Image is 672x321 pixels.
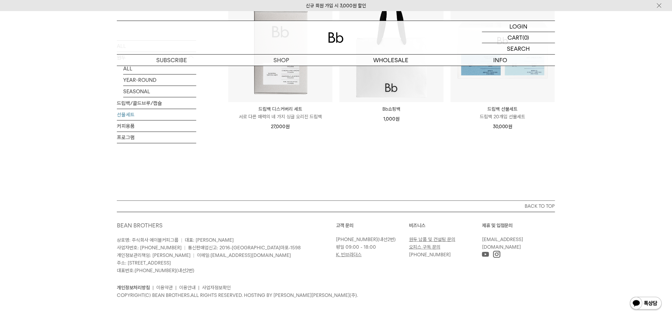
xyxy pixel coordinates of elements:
a: 드립백 선물세트 드립백 20개입 선물세트 [451,105,555,121]
a: LOGIN [482,21,555,32]
a: 이용안내 [179,285,196,291]
p: LOGIN [510,21,528,32]
a: Bb쇼핑백 [339,105,444,113]
span: 원 [286,124,290,129]
span: | [184,245,185,251]
p: 평일 09:00 - 18:00 [336,243,406,251]
span: 대표: [PERSON_NAME] [185,237,234,243]
li: | [175,284,177,292]
p: 드립백 20개입 선물세트 [451,113,555,121]
span: 이메일: [197,252,291,258]
span: 대표번호: (내선2번) [117,268,194,273]
a: 커피용품 [117,121,196,132]
p: (내선2번) [336,236,406,243]
p: 서로 다른 매력의 네 가지 싱글 오리진 드립백 [228,113,333,121]
li: | [198,284,199,292]
a: 원두 납품 및 컨설팅 문의 [409,237,455,242]
a: 사업자정보확인 [202,285,231,291]
a: [PHONE_NUMBER] [409,252,451,258]
a: 선물세트 [117,109,196,120]
a: BEAN BROTHERS [117,222,163,229]
a: ALL [123,63,196,74]
p: COPYRIGHT(C) BEAN BROTHERS. ALL RIGHTS RESERVED. HOSTING BY [PERSON_NAME][PERSON_NAME](주). [117,292,555,299]
button: BACK TO TOP [117,200,555,212]
p: 드립백 디스커버리 세트 [228,105,333,113]
span: 상호명: 주식회사 에이블커피그룹 [117,237,178,243]
p: CART [508,32,523,43]
span: 사업자번호: [PHONE_NUMBER] [117,245,182,251]
p: 고객 문의 [336,222,409,229]
span: 통신판매업신고: 2016-[GEOGRAPHIC_DATA]마포-1598 [188,245,301,251]
a: SEASONAL [123,86,196,97]
a: SHOP [226,55,336,66]
p: SEARCH [507,43,530,54]
span: 원 [396,116,400,122]
a: [PHONE_NUMBER] [135,268,176,273]
a: 오피스 구독 문의 [409,244,440,250]
a: 신규 회원 가입 시 3,000원 할인 [306,3,366,9]
a: YEAR-ROUND [123,75,196,86]
p: 드립백 선물세트 [451,105,555,113]
p: INFO [446,55,555,66]
a: 이용약관 [156,285,173,291]
p: WHOLESALE [336,55,446,66]
img: 로고 [328,32,344,43]
a: [EMAIL_ADDRESS][DOMAIN_NAME] [211,252,291,258]
p: (0) [523,32,529,43]
span: | [193,252,194,258]
span: 주소: [STREET_ADDRESS] [117,260,171,266]
span: | [181,237,182,243]
span: 원 [508,124,513,129]
span: 개인정보관리책임: [PERSON_NAME] [117,252,191,258]
a: 프로그램 [117,132,196,143]
a: 드립백 디스커버리 세트 서로 다른 매력의 네 가지 싱글 오리진 드립백 [228,105,333,121]
p: 비즈니스 [409,222,482,229]
a: [PHONE_NUMBER] [336,237,378,242]
span: 1,000 [384,116,400,122]
a: SUBSCRIBE [117,55,226,66]
li: | [152,284,154,292]
p: 제휴 및 입점문의 [482,222,555,229]
a: 드립백/콜드브루/캡슐 [117,98,196,109]
a: [EMAIL_ADDRESS][DOMAIN_NAME] [482,237,523,250]
a: K. 빈브라더스 [336,252,362,258]
span: 27,000 [271,124,290,129]
a: CART (0) [482,32,555,43]
a: 개인정보처리방침 [117,285,150,291]
span: 30,000 [493,124,513,129]
img: 카카오톡 채널 1:1 채팅 버튼 [629,296,662,311]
